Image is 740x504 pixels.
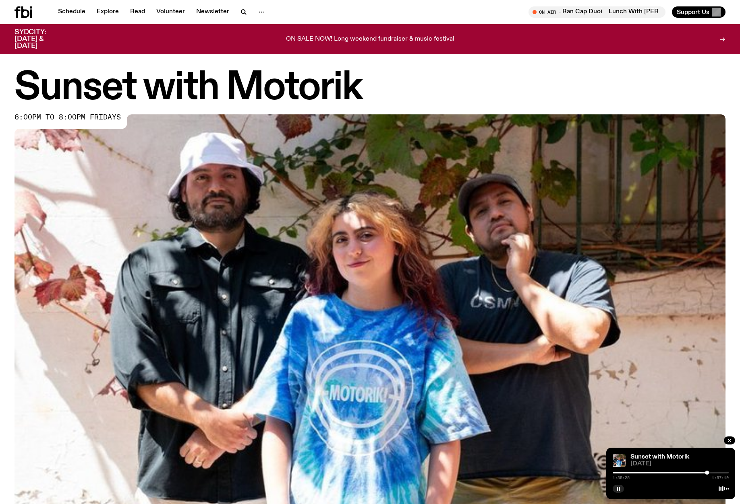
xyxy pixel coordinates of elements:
[677,8,709,16] span: Support Us
[125,6,150,18] a: Read
[529,6,665,18] button: On AirLunch With [PERSON_NAME] 6/09- FT. Ran Cap DuoiLunch With [PERSON_NAME] 6/09- FT. Ran Cap Duoi
[53,6,90,18] a: Schedule
[15,114,121,121] span: 6:00pm to 8:00pm fridays
[286,36,454,43] p: ON SALE NOW! Long weekend fundraiser & music festival
[613,454,626,467] img: Andrew, Reenie, and Pat stand in a row, smiling at the camera, in dappled light with a vine leafe...
[151,6,190,18] a: Volunteer
[672,6,725,18] button: Support Us
[15,70,725,106] h1: Sunset with Motorik
[613,476,630,480] span: 1:35:25
[191,6,234,18] a: Newsletter
[92,6,124,18] a: Explore
[15,29,66,49] h3: SYDCITY: [DATE] & [DATE]
[630,454,689,460] a: Sunset with Motorik
[630,461,729,467] span: [DATE]
[712,476,729,480] span: 1:57:19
